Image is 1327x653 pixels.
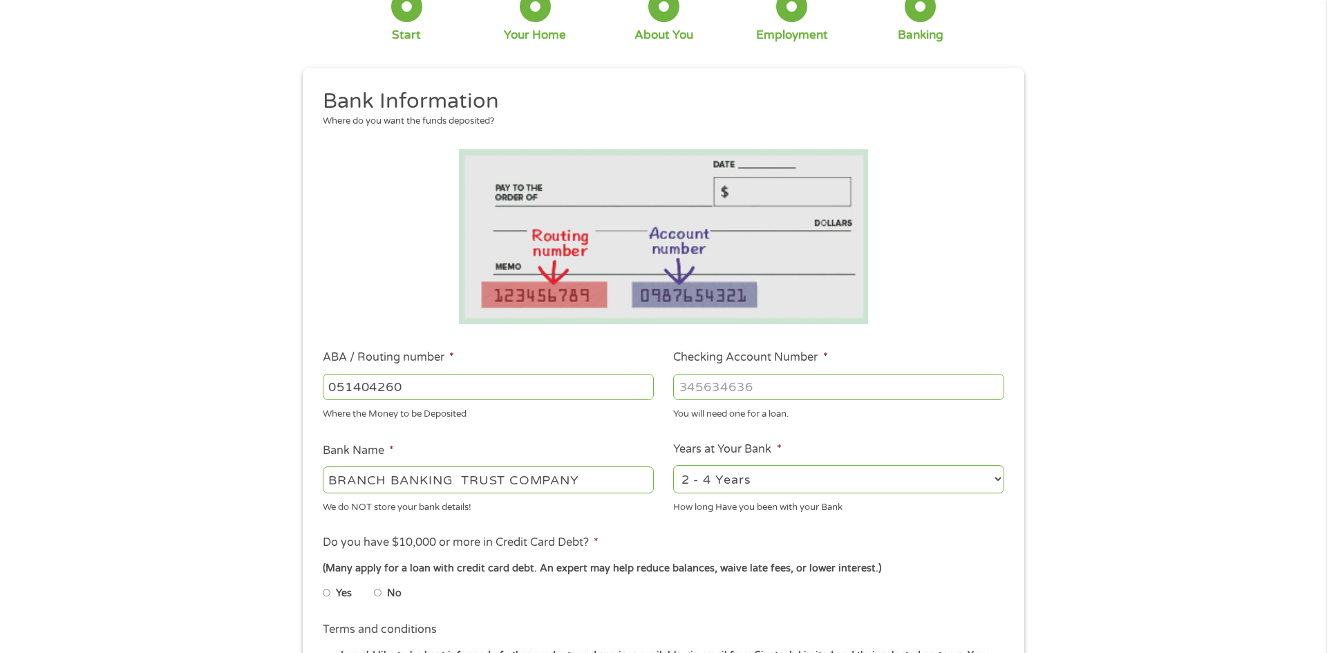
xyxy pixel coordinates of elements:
div: Where the Money to be Deposited [323,403,654,422]
input: 263177916 [323,374,654,400]
label: Do you have $10,000 or more in Credit Card Debt? [323,536,599,550]
div: How long Have you been with your Bank [673,495,1004,514]
div: You will need one for a loan. [673,403,1004,422]
img: Routing number location [459,149,868,324]
div: Banking [898,28,943,43]
label: Yes [336,586,352,601]
div: Employment [756,28,828,43]
div: (Many apply for a loan with credit card debt. An expert may help reduce balances, waive late fees... [323,561,1004,576]
label: Checking Account Number [673,350,827,365]
h2: Bank Information [323,88,995,115]
label: Terms and conditions [323,623,437,637]
div: Your Home [504,28,566,43]
div: About You [634,28,693,43]
label: Bank Name [323,444,394,458]
div: We do NOT store your bank details! [323,495,654,514]
label: Years at Your Bank [673,442,781,457]
input: 345634636 [673,374,1004,400]
div: Where do you want the funds deposited? [323,115,995,129]
label: ABA / Routing number [323,350,454,365]
label: No [387,586,402,601]
div: Start [392,28,421,43]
